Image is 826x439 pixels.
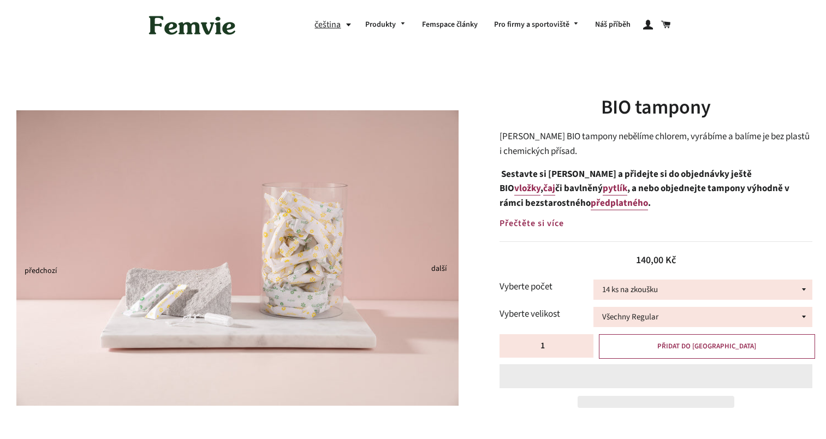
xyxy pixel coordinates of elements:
[543,182,555,195] a: čaj
[500,217,564,229] span: Přečtěte si více
[599,334,815,358] button: PŘIDAT DO [GEOGRAPHIC_DATA]
[500,168,789,210] strong: Sestavte si [PERSON_NAME] a přidejte si do objednávky ještě BIO , či bavlněný , a nebo objednejte...
[314,17,357,32] button: čeština
[143,8,241,42] img: Femvie
[657,341,756,351] span: PŘIDAT DO [GEOGRAPHIC_DATA]
[591,197,648,210] a: předplatného
[500,129,812,158] div: [PERSON_NAME] BIO tampony nebělíme chlorem, vyrábíme a balíme je bez plastů i chemických přísad.
[16,110,459,406] img: TER07008_nahled_cfd02d5d-4436-44de-82e2-ee22d3490172_800x.jpg
[636,253,676,267] span: 140,00 Kč
[514,182,540,195] a: vložky
[25,271,30,273] button: Previous
[587,11,639,39] a: Náš příběh
[500,280,593,294] label: Vyberte počet
[414,11,486,39] a: Femspace články
[603,182,627,195] a: pytlík
[431,269,437,271] button: Next
[500,94,812,121] h1: BIO tampony
[357,11,414,39] a: Produkty
[486,11,587,39] a: Pro firmy a sportoviště
[500,307,593,322] label: Vyberte velikost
